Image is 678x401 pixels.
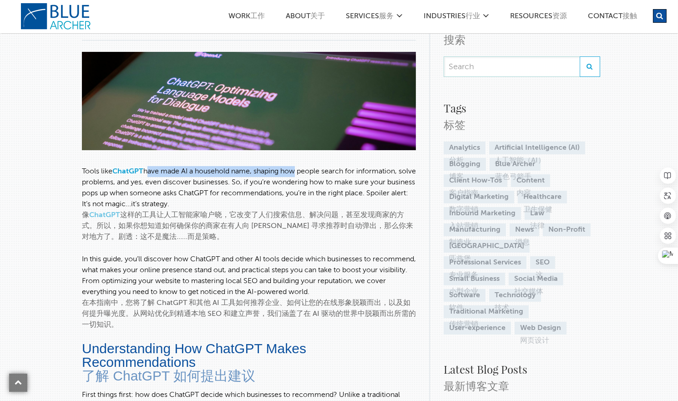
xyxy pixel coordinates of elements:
[510,13,567,22] a: Resources资源
[543,223,591,236] a: Non-Profit
[444,142,486,154] a: Analytics分析
[509,273,563,285] a: Social Media社交媒体
[82,369,416,383] div: 了解 ChatGPT 如何提出建议
[449,253,524,265] div: 匹兹堡
[511,174,550,187] a: Content内容
[449,187,502,200] div: 客户指南
[444,240,530,253] a: [GEOGRAPHIC_DATA]匹兹堡
[112,168,143,175] a: ChatGPT
[520,335,561,347] div: 网页设计
[424,13,465,20] span: Industries
[510,223,539,236] a: News消息
[449,220,516,233] div: 入站营销
[20,3,93,30] a: logo标识
[444,100,600,116] div: Tags
[495,302,536,315] div: 技术
[587,13,638,22] a: Contact接触
[82,254,416,298] div: In this guide, you’ll discover how ChatGPT and other AI tools decide which businesses to recommen...
[449,236,501,249] div: 制造业
[515,236,534,249] div: 消息
[444,256,526,269] a: Professional Services专业服务
[449,318,523,331] div: 传统营销
[228,13,265,22] a: Work工作
[285,13,325,22] a: ABOUT关于
[20,3,93,10] div: logo
[379,13,394,20] span: 服务
[514,285,558,298] div: 社交媒体
[444,223,506,236] a: Manufacturing制造业
[465,13,480,20] span: 行业
[530,220,545,233] div: 法律
[449,269,521,282] div: 专业服务
[444,191,514,203] a: Digital Marketing数字营销
[444,207,521,220] a: Inbound Marketing入站营销
[530,256,555,269] a: SEO这
[82,210,416,243] div: 像 这样的工具让人工智能家喻户晓，它改变了人们搜索信息、解决问题，甚至发现商家的方式。所以，如果你想知道如何确保你的商家在有人向 [PERSON_NAME] 寻求推荐时自动弹出，那么你来对地方了...
[444,273,505,285] a: Small Business小型企业
[444,289,486,302] a: Software软件
[444,377,600,394] div: 最新博客文章
[490,158,541,171] a: Blue Archer蓝色弓箭手
[444,116,600,132] div: 标签
[444,174,507,187] a: Client How-Tos客户指南
[489,142,585,154] a: Artificial Intelligence (AI)人工智能（AI）
[20,10,93,17] div: 标识
[250,13,265,20] span: 工作
[449,203,509,216] div: 数字营销
[449,142,480,154] div: Analytics
[510,13,552,20] span: Resources
[82,342,416,369] div: Understanding How ChatGPT Makes Recommendations
[516,187,545,200] div: 内容
[228,13,250,20] span: Work
[449,154,480,167] div: 分析
[495,142,580,154] div: Artificial Intelligence (AI)
[523,203,562,216] div: 卫生保健
[89,212,120,219] a: ChatGPT
[444,305,529,318] a: Traditional Marketing传统营销
[515,223,534,236] div: News
[552,13,567,20] span: 资源
[444,31,600,47] div: 搜索
[515,322,567,335] a: Web Design网页设计
[536,256,550,269] div: SEO
[444,322,511,335] a: User-experience
[82,166,416,210] div: Tools like have made AI a household name, shaping how people search for information, solve proble...
[622,13,637,20] span: 接触
[449,305,523,318] div: Traditional Marketing
[444,56,580,77] input: Search
[489,289,541,302] a: Technology技术
[423,13,481,22] a: Industries行业
[495,154,580,167] div: 人工智能（AI）
[449,171,481,183] div: 博客
[444,158,486,171] a: Blogging博客
[518,191,567,203] a: Healthcare卫生保健
[345,13,394,22] a: SERVICES服务
[449,285,500,298] div: 小型企业
[525,207,550,220] a: Law法律
[449,302,480,315] div: 软件
[536,269,550,282] div: 这
[588,13,622,20] span: Contact
[310,13,325,20] span: 关于
[520,322,561,335] div: Web Design
[495,171,535,183] div: 蓝色弓箭手
[82,298,416,330] div: 在本指南中，您将了解 ChatGPT 和其他 AI 工具如何推荐企业、如何让您的在线形象脱颖而出，以及如何提升曝光度。从网站优化到精通本地 SEO 和建立声誉，我们涵盖了在 AI 驱动的世界中脱...
[346,13,379,20] span: SERVICES
[286,13,310,20] span: ABOUT
[444,361,600,377] div: Latest Blog Posts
